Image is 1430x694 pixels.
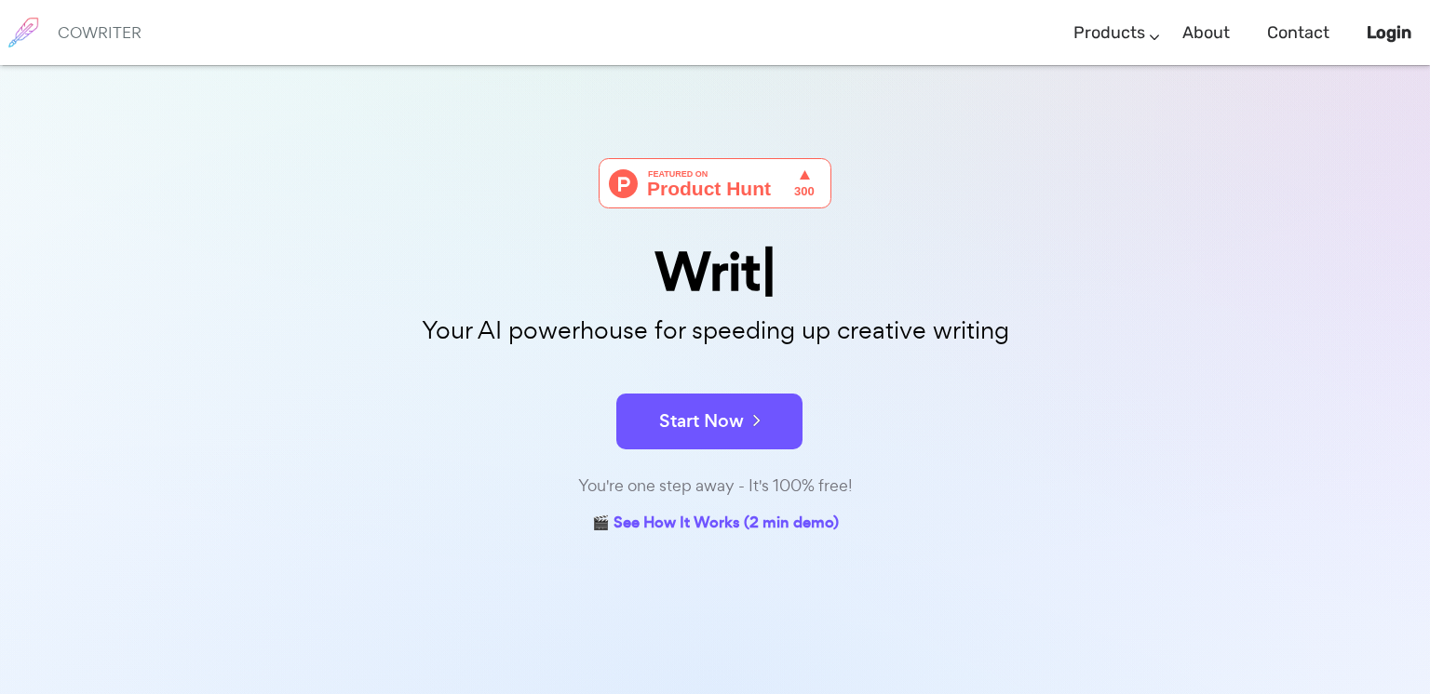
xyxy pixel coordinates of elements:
[616,394,803,449] button: Start Now
[592,510,839,539] a: 🎬 See How It Works (2 min demo)
[599,158,831,208] img: Cowriter - Your AI buddy for speeding up creative writing | Product Hunt
[250,311,1180,351] p: Your AI powerhouse for speeding up creative writing
[1182,6,1230,60] a: About
[250,473,1180,500] div: You're one step away - It's 100% free!
[1367,22,1411,43] b: Login
[1367,6,1411,60] a: Login
[58,24,142,41] h6: COWRITER
[1267,6,1329,60] a: Contact
[250,246,1180,299] div: Writ
[1073,6,1145,60] a: Products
